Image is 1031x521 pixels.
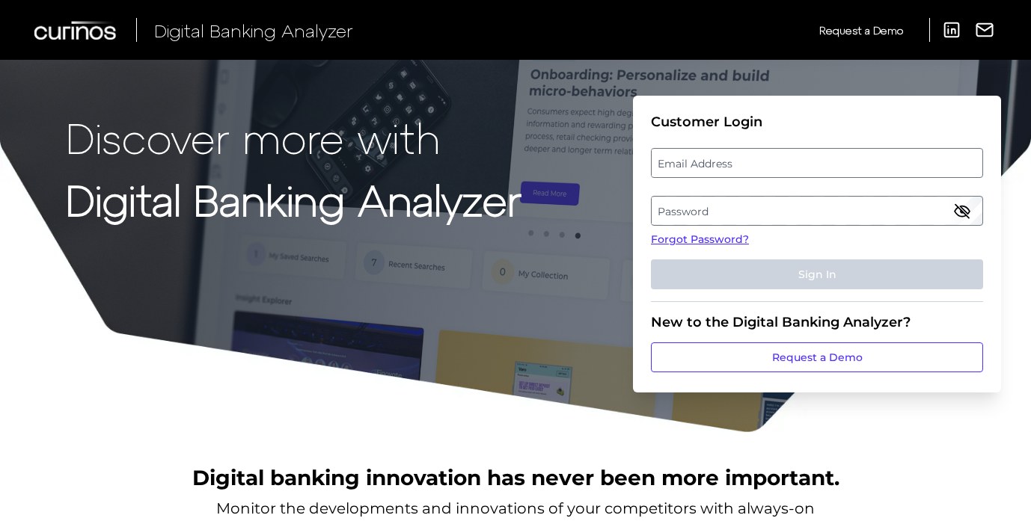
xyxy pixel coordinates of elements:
[651,232,983,247] a: Forgot Password?
[651,114,983,130] div: Customer Login
[154,19,353,41] span: Digital Banking Analyzer
[651,342,983,372] a: Request a Demo
[819,18,903,43] a: Request a Demo
[652,149,982,176] label: Email Address
[192,463,839,492] h2: Digital banking innovation has never been more important.
[66,174,521,224] strong: Digital Banking Analyzer
[651,259,983,289] button: Sign In
[34,21,118,40] img: Curinos
[66,114,521,161] p: Discover more with
[651,314,983,330] div: New to the Digital Banking Analyzer?
[819,24,903,37] span: Request a Demo
[652,197,982,224] label: Password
